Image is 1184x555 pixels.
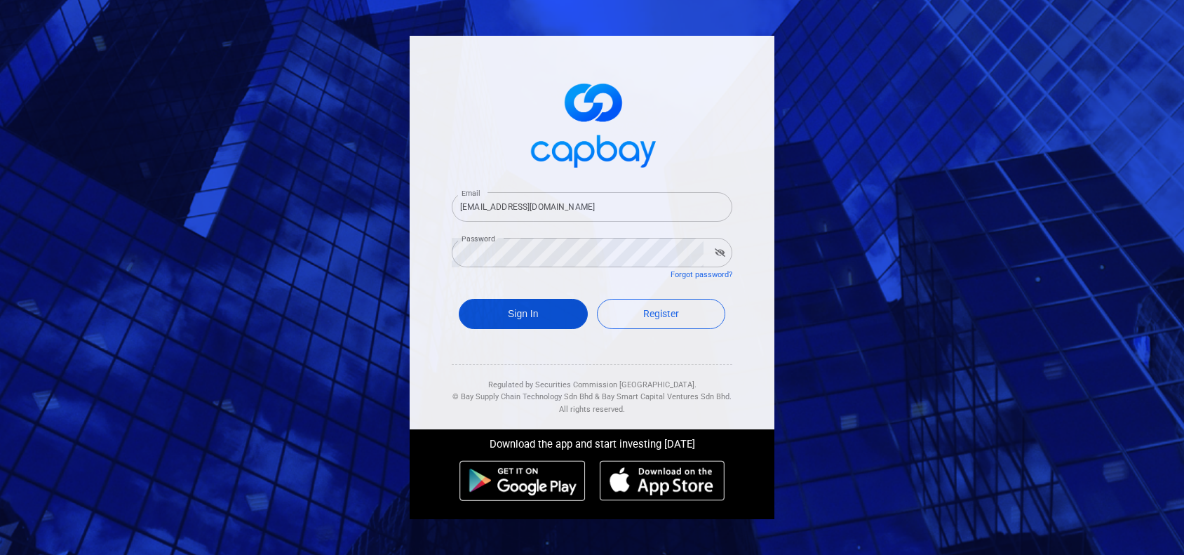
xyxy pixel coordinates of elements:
a: Forgot password? [671,270,732,279]
span: © Bay Supply Chain Technology Sdn Bhd [452,392,593,401]
img: ios [600,460,725,501]
div: Download the app and start investing [DATE] [399,429,785,453]
span: Register [643,308,679,319]
a: Register [597,299,726,329]
span: Bay Smart Capital Ventures Sdn Bhd. [602,392,732,401]
label: Email [462,188,480,199]
img: logo [522,71,662,175]
img: android [459,460,586,501]
div: Regulated by Securities Commission [GEOGRAPHIC_DATA]. & All rights reserved. [452,365,732,416]
button: Sign In [459,299,588,329]
label: Password [462,234,495,244]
